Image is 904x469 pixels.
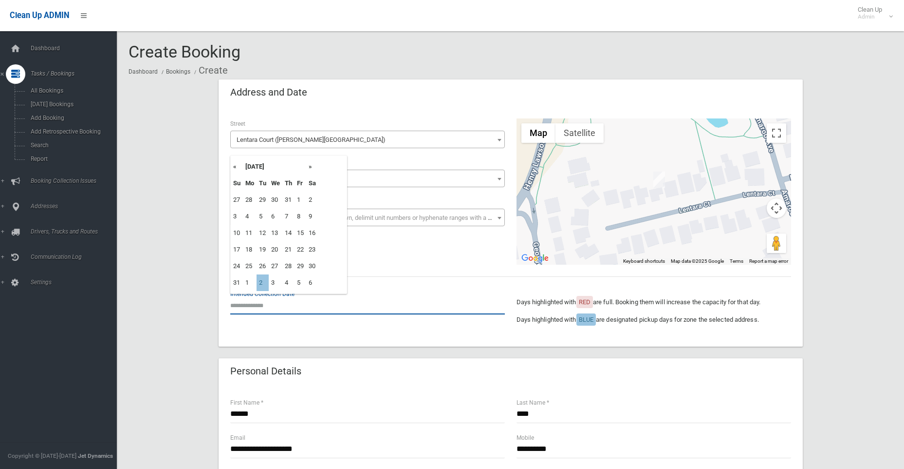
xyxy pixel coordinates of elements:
[231,225,243,241] td: 10
[192,61,228,79] li: Create
[519,252,551,265] img: Google
[28,70,124,77] span: Tasks / Bookings
[243,274,257,291] td: 1
[219,362,313,381] header: Personal Details
[28,177,124,184] span: Booking Collection Issues
[233,172,502,186] span: 6
[579,298,590,306] span: RED
[295,225,306,241] td: 15
[306,274,318,291] td: 6
[28,128,116,135] span: Add Retrospective Booking
[269,175,282,192] th: We
[231,208,243,225] td: 3
[282,192,295,208] td: 31
[306,225,318,241] td: 16
[282,274,295,291] td: 4
[671,258,724,264] span: Map data ©2025 Google
[166,68,190,75] a: Bookings
[129,68,158,75] a: Dashboard
[28,101,116,108] span: [DATE] Bookings
[243,241,257,258] td: 18
[295,192,306,208] td: 1
[269,225,282,241] td: 13
[28,45,124,52] span: Dashboard
[521,123,555,143] button: Show street map
[269,274,282,291] td: 3
[306,258,318,274] td: 30
[231,158,243,175] th: «
[269,192,282,208] td: 30
[243,225,257,241] td: 11
[28,115,116,121] span: Add Booking
[243,175,257,192] th: Mo
[282,175,295,192] th: Th
[243,208,257,225] td: 4
[749,258,788,264] a: Report a map error
[282,258,295,274] td: 28
[219,83,319,102] header: Address and Date
[129,42,240,61] span: Create Booking
[28,203,124,210] span: Addresses
[257,225,269,241] td: 12
[623,258,665,265] button: Keyboard shortcuts
[10,11,69,20] span: Clean Up ADMIN
[231,241,243,258] td: 17
[257,274,269,291] td: 2
[306,241,318,258] td: 23
[269,258,282,274] td: 27
[282,225,295,241] td: 14
[28,87,116,94] span: All Bookings
[306,208,318,225] td: 9
[28,142,116,149] span: Search
[295,241,306,258] td: 22
[295,208,306,225] td: 8
[28,156,116,162] span: Report
[230,131,505,148] span: Lentara Court (GEORGES HALL 2198)
[257,258,269,274] td: 26
[257,192,269,208] td: 29
[243,158,306,175] th: [DATE]
[257,241,269,258] td: 19
[269,241,282,258] td: 20
[78,452,113,459] strong: Jet Dynamics
[282,241,295,258] td: 21
[653,172,665,188] div: 6 Lentara Court, GEORGES HALL NSW 2198
[231,274,243,291] td: 31
[519,252,551,265] a: Open this area in Google Maps (opens a new window)
[767,234,786,253] button: Drag Pegman onto the map to open Street View
[517,314,791,326] p: Days highlighted with are designated pickup days for zone the selected address.
[28,279,124,286] span: Settings
[295,274,306,291] td: 5
[767,123,786,143] button: Toggle fullscreen view
[306,192,318,208] td: 2
[28,254,124,260] span: Communication Log
[233,133,502,147] span: Lentara Court (GEORGES HALL 2198)
[295,175,306,192] th: Fr
[269,208,282,225] td: 6
[517,296,791,308] p: Days highlighted with are full. Booking them will increase the capacity for that day.
[231,175,243,192] th: Su
[853,6,892,20] span: Clean Up
[767,198,786,218] button: Map camera controls
[243,258,257,274] td: 25
[306,175,318,192] th: Sa
[237,214,509,221] span: Select the unit number from the dropdown, delimit unit numbers or hyphenate ranges with a comma
[257,208,269,225] td: 5
[282,208,295,225] td: 7
[555,123,604,143] button: Show satellite imagery
[295,258,306,274] td: 29
[8,452,76,459] span: Copyright © [DATE]-[DATE]
[306,158,318,175] th: »
[257,175,269,192] th: Tu
[230,170,505,187] span: 6
[858,13,882,20] small: Admin
[28,228,124,235] span: Drivers, Trucks and Routes
[231,192,243,208] td: 27
[243,192,257,208] td: 28
[231,258,243,274] td: 24
[730,258,743,264] a: Terms (opens in new tab)
[579,316,593,323] span: BLUE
